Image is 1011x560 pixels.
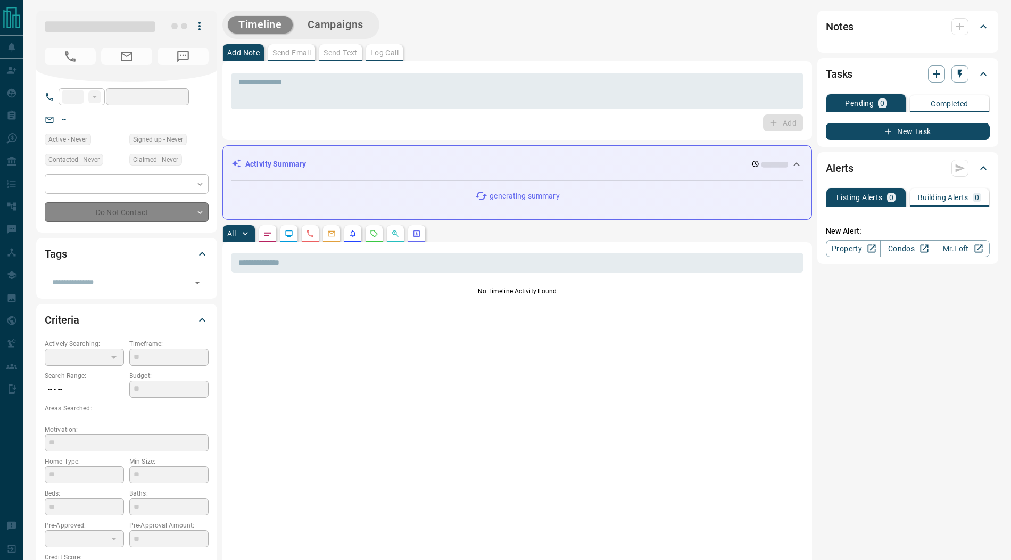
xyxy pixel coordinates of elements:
p: 0 [975,194,979,201]
h2: Tasks [826,65,852,83]
a: Condos [880,240,935,257]
button: Open [190,275,205,290]
button: Campaigns [297,16,374,34]
p: -- - -- [45,381,124,398]
svg: Calls [306,229,314,238]
p: Listing Alerts [836,194,883,201]
p: Timeframe: [129,339,209,349]
div: Do Not Contact [45,202,209,222]
svg: Emails [327,229,336,238]
p: Budget: [129,371,209,381]
h2: Notes [826,18,853,35]
svg: Notes [263,229,272,238]
p: Min Size: [129,457,209,466]
div: Notes [826,14,990,39]
p: Beds: [45,489,124,498]
span: No Number [45,48,96,65]
div: Alerts [826,155,990,181]
h2: Tags [45,245,67,262]
span: No Number [158,48,209,65]
button: New Task [826,123,990,140]
p: Motivation: [45,425,209,434]
p: Building Alerts [918,194,968,201]
h2: Criteria [45,311,79,328]
button: Timeline [228,16,293,34]
p: Pre-Approval Amount: [129,521,209,530]
p: Completed [931,100,968,108]
svg: Agent Actions [412,229,421,238]
div: Tasks [826,61,990,87]
svg: Lead Browsing Activity [285,229,293,238]
p: 0 [880,100,884,107]
div: Activity Summary [231,154,803,174]
span: Signed up - Never [133,134,183,145]
h2: Alerts [826,160,853,177]
p: Areas Searched: [45,403,209,413]
p: New Alert: [826,226,990,237]
p: No Timeline Activity Found [231,286,803,296]
a: -- [62,115,66,123]
div: Criteria [45,307,209,333]
p: Activity Summary [245,159,306,170]
div: Tags [45,241,209,267]
a: Mr.Loft [935,240,990,257]
span: Claimed - Never [133,154,178,165]
p: Pre-Approved: [45,521,124,530]
p: All [227,230,236,237]
svg: Requests [370,229,378,238]
svg: Opportunities [391,229,400,238]
span: Contacted - Never [48,154,100,165]
a: Property [826,240,881,257]
p: generating summary [490,191,559,202]
span: Active - Never [48,134,87,145]
span: No Email [101,48,152,65]
svg: Listing Alerts [349,229,357,238]
p: Baths: [129,489,209,498]
p: Actively Searching: [45,339,124,349]
p: Add Note [227,49,260,56]
p: 0 [889,194,893,201]
p: Search Range: [45,371,124,381]
p: Home Type: [45,457,124,466]
p: Pending [845,100,874,107]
